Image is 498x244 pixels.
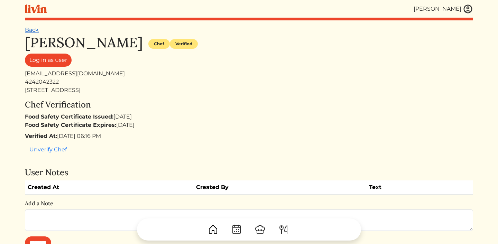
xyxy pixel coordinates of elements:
[25,122,116,128] strong: Food Safety Certificate Expires:
[170,39,198,49] div: Verified
[366,180,448,195] th: Text
[25,113,473,129] div: [DATE] [DATE]
[25,54,72,67] a: Log in as user
[278,224,289,235] img: ForkKnife-55491504ffdb50bab0c1e09e7649658475375261d09fd45db06cec23bce548bf.svg
[25,168,473,178] h4: User Notes
[463,4,473,14] img: user_account-e6e16d2ec92f44fc35f99ef0dc9cddf60790bfa021a6ecb1c896eb5d2907b31c.svg
[231,224,242,235] img: CalendarDots-5bcf9d9080389f2a281d69619e1c85352834be518fbc73d9501aef674afc0d57.svg
[25,180,193,195] th: Created At
[25,86,473,94] div: [STREET_ADDRESS]
[255,224,266,235] img: ChefHat-a374fb509e4f37eb0702ca99f5f64f3b6956810f32a249b33092029f8484b388.svg
[25,200,473,207] h6: Add a Note
[25,143,71,156] button: Unverify Chef
[25,100,473,110] h4: Chef Verification
[25,78,473,86] div: 4242042322
[207,224,219,235] img: House-9bf13187bcbb5817f509fe5e7408150f90897510c4275e13d0d5fca38e0b5951.svg
[414,5,461,13] div: [PERSON_NAME]
[25,132,473,140] div: [DATE] 06:16 PM
[25,34,143,51] h1: [PERSON_NAME]
[193,180,366,195] th: Created By
[25,4,47,13] img: livin-logo-a0d97d1a881af30f6274990eb6222085a2533c92bbd1e4f22c21b4f0d0e3210c.svg
[25,113,113,120] strong: Food Safety Certificate Issued:
[25,27,39,33] a: Back
[148,39,170,49] div: Chef
[25,69,473,78] div: [EMAIL_ADDRESS][DOMAIN_NAME]
[25,133,57,139] strong: Verified At:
